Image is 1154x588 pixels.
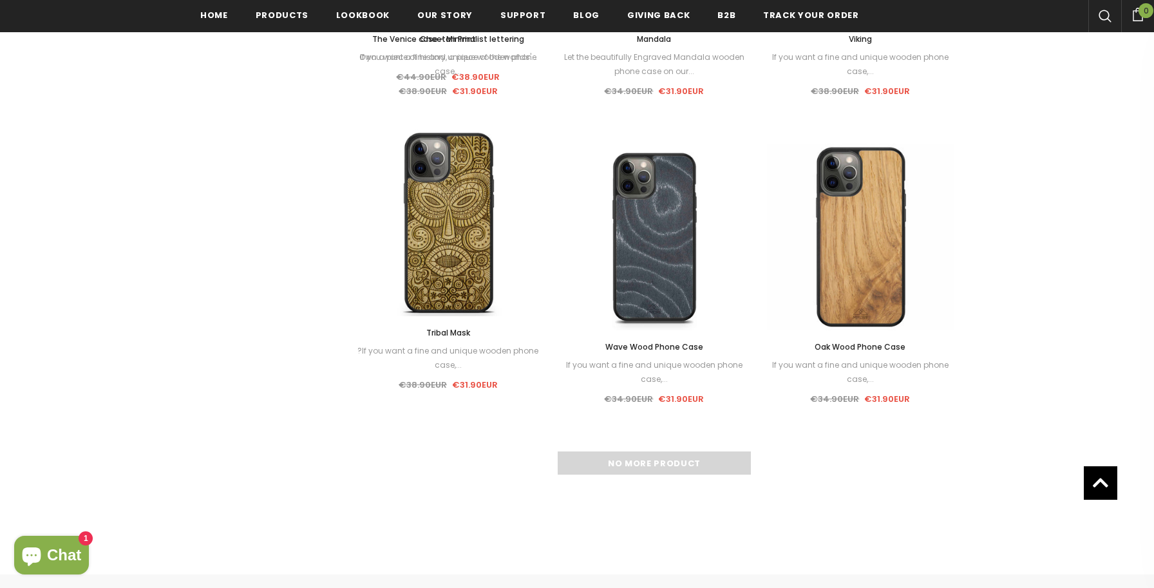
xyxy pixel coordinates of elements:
[767,358,954,386] div: If you want a fine and unique wooden phone case,...
[417,9,473,21] span: Our Story
[355,50,542,79] div: If you want a fine and unique wooden phone case,...
[399,85,447,97] span: €38.90EUR
[604,393,653,405] span: €34.90EUR
[336,9,390,21] span: Lookbook
[561,32,748,46] a: Mandala
[767,32,954,46] a: Viking
[561,358,748,386] div: If you want a fine and unique wooden phone case,...
[452,85,498,97] span: €31.90EUR
[658,85,704,97] span: €31.90EUR
[355,32,542,46] a: Cheetah Print
[200,9,228,21] span: Home
[849,33,872,44] span: Viking
[1139,3,1153,18] span: 0
[604,85,653,97] span: €34.90EUR
[811,85,859,97] span: €38.90EUR
[767,340,954,354] a: Oak Wood Phone Case
[864,393,910,405] span: €31.90EUR
[815,341,905,352] span: Oak Wood Phone Case
[1121,6,1154,21] a: 0
[658,393,704,405] span: €31.90EUR
[10,536,93,578] inbox-online-store-chat: Shopify online store chat
[605,341,703,352] span: Wave Wood Phone Case
[767,50,954,79] div: If you want a fine and unique wooden phone case,...
[763,9,858,21] span: Track your order
[627,9,690,21] span: Giving back
[500,9,546,21] span: support
[420,33,476,44] span: Cheetah Print
[717,9,735,21] span: B2B
[810,393,859,405] span: €34.90EUR
[561,50,748,79] div: Let the beautifully Engraved Mandala wooden phone case on our...
[573,9,600,21] span: Blog
[561,340,748,354] a: Wave Wood Phone Case
[256,9,308,21] span: Products
[864,85,910,97] span: €31.90EUR
[637,33,671,44] span: Mandala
